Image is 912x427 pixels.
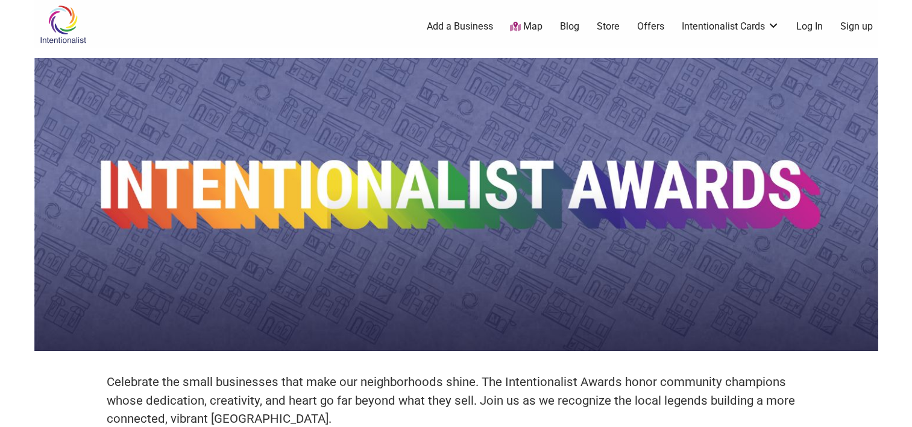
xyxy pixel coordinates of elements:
[34,5,92,44] img: Intentionalist
[510,20,542,34] a: Map
[427,20,493,33] a: Add a Business
[597,20,620,33] a: Store
[560,20,579,33] a: Blog
[840,20,873,33] a: Sign up
[796,20,823,33] a: Log In
[682,20,779,33] a: Intentionalist Cards
[637,20,664,33] a: Offers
